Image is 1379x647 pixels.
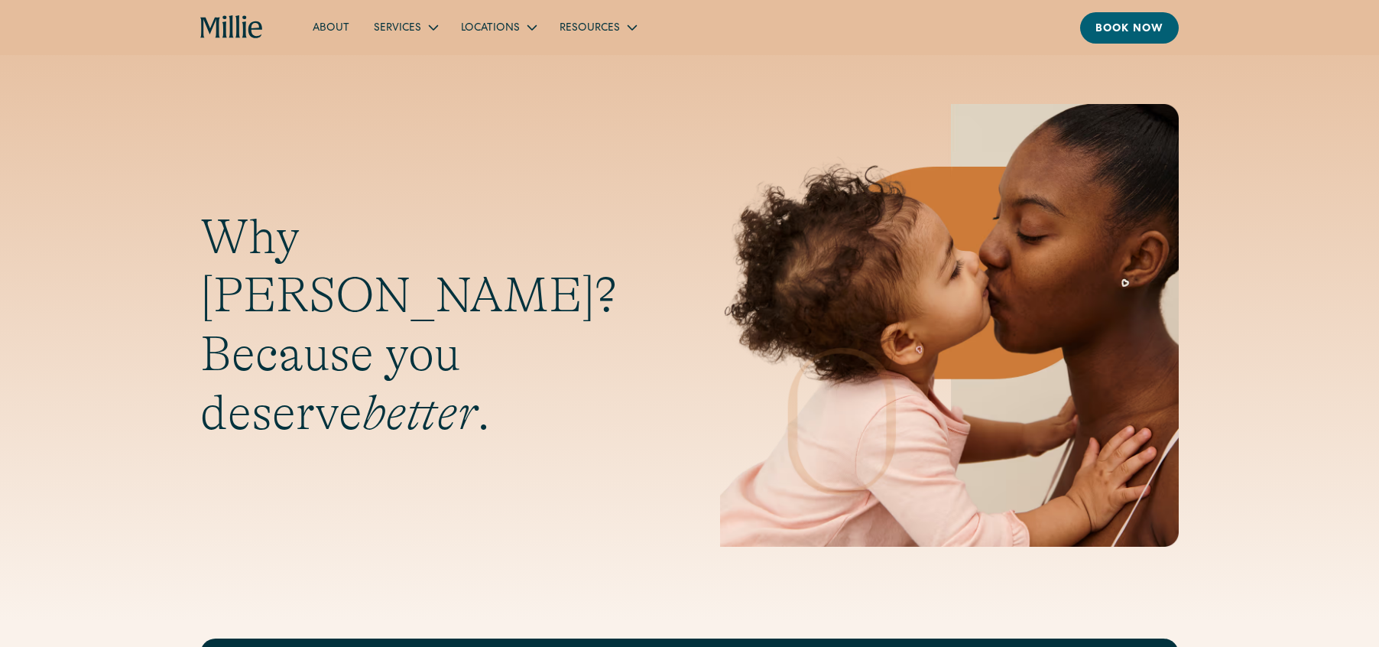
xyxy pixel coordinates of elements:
[449,15,547,40] div: Locations
[362,385,477,441] em: better
[200,208,659,443] h1: Why [PERSON_NAME]? Because you deserve .
[547,15,647,40] div: Resources
[720,104,1179,547] img: Mother and baby sharing a kiss, highlighting the emotional bond and nurturing care at the heart o...
[1080,12,1179,44] a: Book now
[300,15,362,40] a: About
[560,21,620,37] div: Resources
[374,21,421,37] div: Services
[362,15,449,40] div: Services
[461,21,520,37] div: Locations
[200,15,264,40] a: home
[1095,21,1163,37] div: Book now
